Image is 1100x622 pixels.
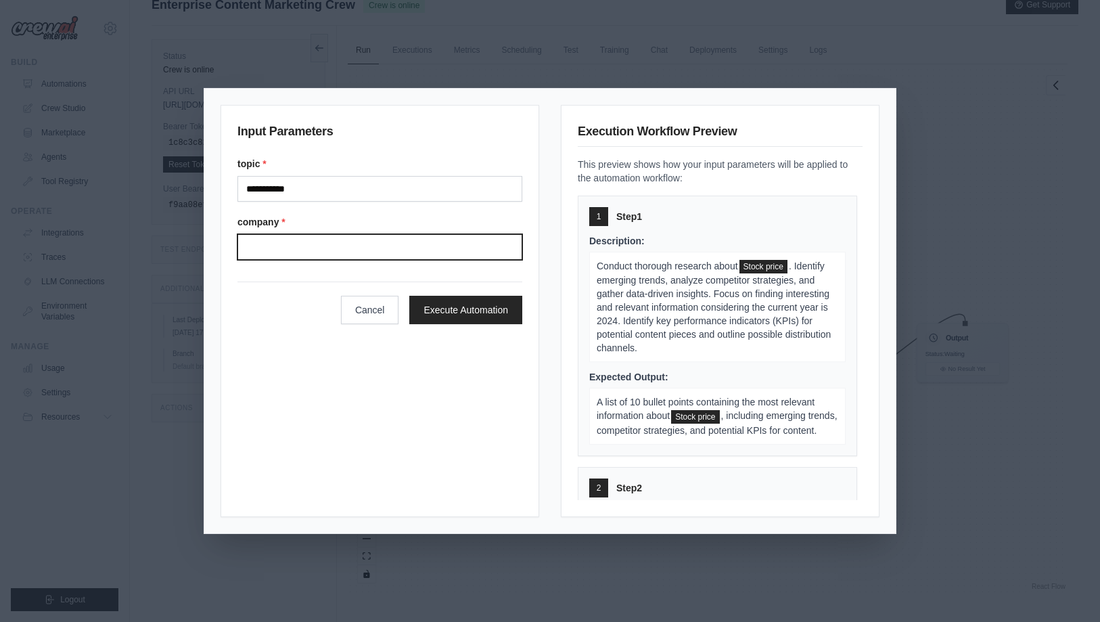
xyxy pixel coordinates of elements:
span: 1 [597,211,601,222]
span: Description: [589,236,645,246]
span: A list of 10 bullet points containing the most relevant information about [597,397,815,421]
span: Expected Output: [589,372,668,382]
span: Step 2 [616,481,642,495]
label: topic [237,157,522,171]
span: . Identify emerging trends, analyze competitor strategies, and gather data-driven insights. Focus... [597,261,831,353]
span: Step 1 [616,210,642,223]
span: topic [739,260,787,273]
span: Conduct thorough research about [597,261,738,271]
button: Cancel [341,296,399,324]
h3: Input Parameters [237,122,522,146]
button: Execute Automation [409,296,522,324]
h3: Execution Workflow Preview [578,122,863,147]
span: topic [671,410,719,424]
span: 2 [597,483,601,493]
label: company [237,215,522,229]
span: , including emerging trends, competitor strategies, and potential KPIs for content. [597,410,838,435]
p: This preview shows how your input parameters will be applied to the automation workflow: [578,158,863,185]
